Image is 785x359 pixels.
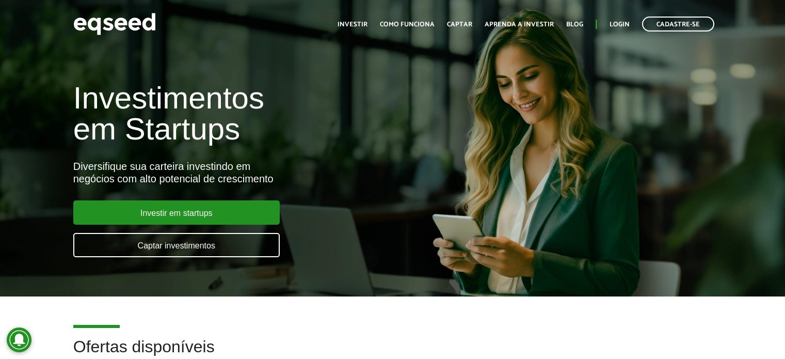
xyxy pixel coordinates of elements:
[73,200,280,225] a: Investir em startups
[610,21,630,28] a: Login
[485,21,554,28] a: Aprenda a investir
[73,83,451,145] h1: Investimentos em Startups
[447,21,472,28] a: Captar
[338,21,367,28] a: Investir
[73,160,451,185] div: Diversifique sua carteira investindo em negócios com alto potencial de crescimento
[73,233,280,257] a: Captar investimentos
[566,21,583,28] a: Blog
[642,17,714,32] a: Cadastre-se
[73,10,156,38] img: EqSeed
[380,21,435,28] a: Como funciona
